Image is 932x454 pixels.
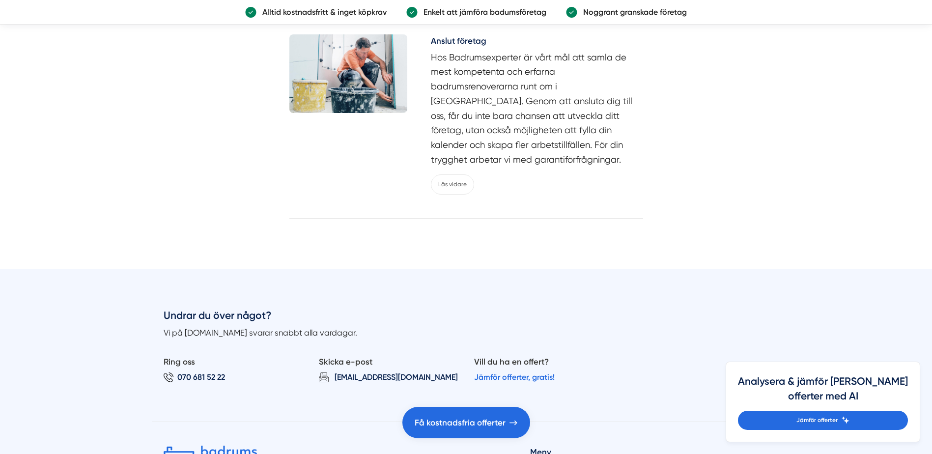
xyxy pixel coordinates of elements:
[431,34,643,50] a: Anslut företag
[319,372,458,382] a: [EMAIL_ADDRESS][DOMAIN_NAME]
[177,372,225,382] span: 070 681 52 22
[418,6,546,18] p: Enkelt att jämföra badumsföretag
[474,355,614,372] p: Vill du ha en offert?
[289,34,407,113] img: Anslut företag
[319,355,458,372] p: Skicka e-post
[164,355,303,372] p: Ring oss
[796,416,838,425] span: Jämför offerter
[738,411,908,430] a: Jämför offerter
[164,308,769,326] h3: Undrar du över något?
[402,407,530,438] a: Få kostnadsfria offerter
[474,372,555,382] a: Jämför offerter, gratis!
[431,174,474,195] a: Läs vidare
[164,372,303,382] a: 070 681 52 22
[164,327,769,340] p: Vi på [DOMAIN_NAME] svarar snabbt alla vardagar.
[335,372,458,382] span: [EMAIL_ADDRESS][DOMAIN_NAME]
[738,374,908,411] h4: Analysera & jämför [PERSON_NAME] offerter med AI
[415,416,506,429] span: Få kostnadsfria offerter
[256,6,387,18] p: Alltid kostnadsfritt & inget köpkrav
[431,50,643,167] p: Hos Badrumsexperter är vårt mål att samla de mest kompetenta och erfarna badrumsrenoverarna runt ...
[577,6,687,18] p: Noggrant granskade företag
